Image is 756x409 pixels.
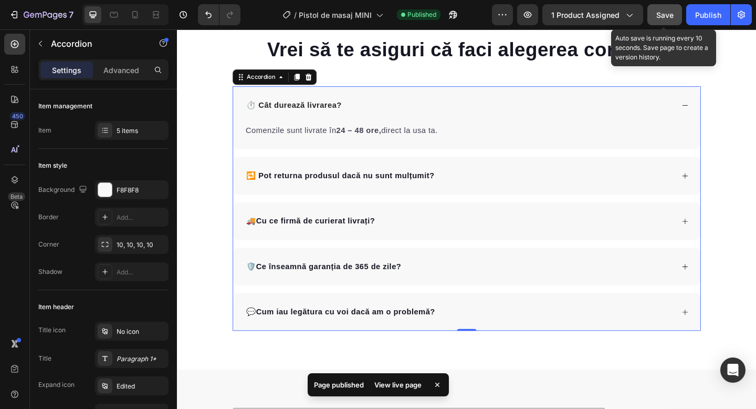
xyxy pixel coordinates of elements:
[103,65,139,76] p: Advanced
[4,4,78,25] button: 7
[51,37,140,50] p: Accordion
[10,112,25,120] div: 450
[294,9,297,21] span: /
[407,10,436,19] span: Published
[647,4,682,25] button: Save
[38,212,59,222] div: Border
[38,302,74,312] div: Item header
[177,29,756,409] iframe: Design area
[38,240,59,249] div: Corner
[69,8,73,21] p: 7
[198,4,240,25] div: Undo/Redo
[52,65,81,76] p: Settings
[38,267,62,277] div: Shadow
[38,380,75,390] div: Expand icon
[38,325,66,335] div: Title icon
[8,192,25,201] div: Beta
[117,126,166,136] div: 5 items
[117,240,166,250] div: 10, 10, 10, 10
[686,4,730,25] button: Publish
[38,354,51,363] div: Title
[542,4,643,25] button: 1 product assigned
[38,101,92,111] div: Item management
[314,380,364,390] p: Page published
[117,327,166,336] div: No icon
[117,213,166,222] div: Add...
[117,382,166,391] div: Edited
[38,161,67,170] div: Item style
[720,357,745,383] div: Open Intercom Messenger
[117,186,166,195] div: F8F8F8
[38,126,51,135] div: Item
[551,9,619,21] span: 1 product assigned
[299,9,372,21] span: Pistol de masaj MINI
[117,268,166,277] div: Add...
[656,11,674,19] span: Save
[38,183,89,197] div: Background
[695,9,721,21] div: Publish
[368,377,428,392] div: View live page
[117,354,166,364] div: Paragraph 1*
